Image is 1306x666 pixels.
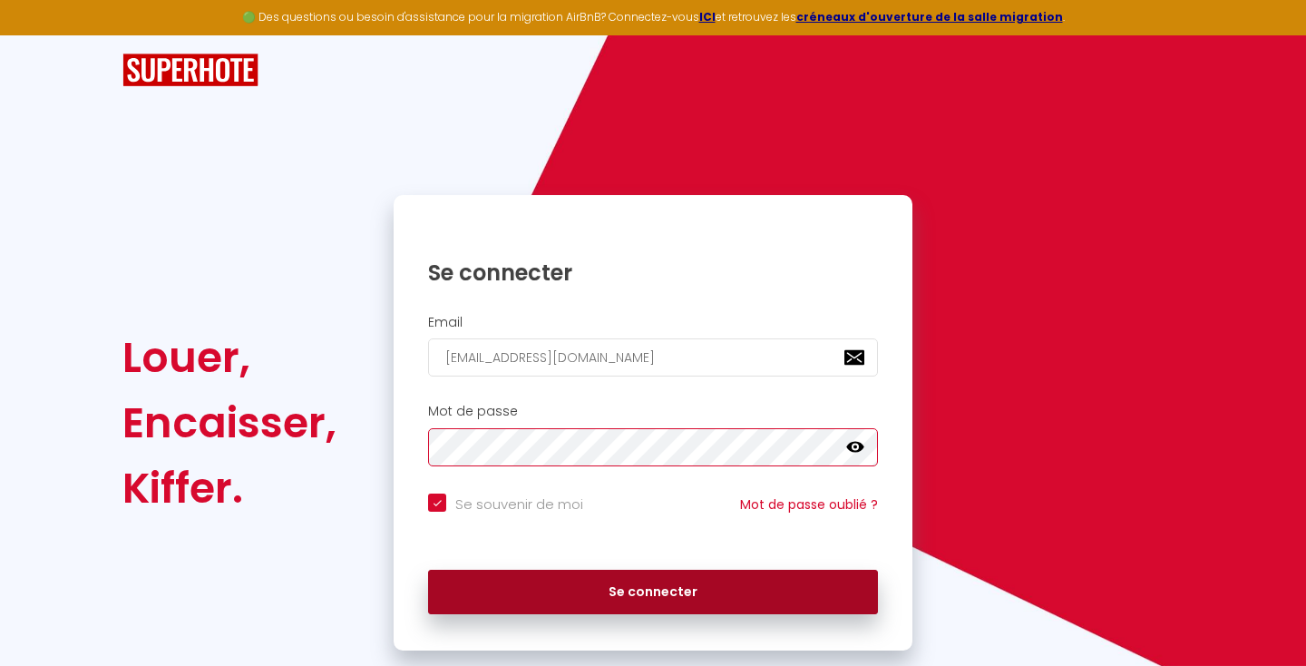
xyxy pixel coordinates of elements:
div: Louer, [122,325,336,390]
h1: Se connecter [428,259,878,287]
a: créneaux d'ouverture de la salle migration [796,9,1063,24]
img: SuperHote logo [122,54,258,87]
input: Ton Email [428,338,878,377]
a: ICI [699,9,716,24]
button: Se connecter [428,570,878,615]
div: Encaisser, [122,390,336,455]
a: Mot de passe oublié ? [740,495,878,514]
div: Kiffer. [122,455,336,521]
h2: Mot de passe [428,404,878,419]
h2: Email [428,315,878,330]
